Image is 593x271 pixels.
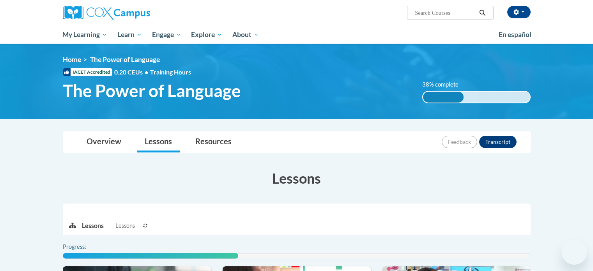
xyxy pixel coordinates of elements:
[63,243,108,251] label: Progress:
[62,30,107,39] span: My Learning
[137,132,180,152] a: Lessons
[499,30,531,39] span: En español
[479,136,517,148] button: Transcript
[562,240,587,265] iframe: Button to launch messaging window
[227,26,264,44] a: About
[507,6,531,18] button: Account Settings
[51,26,542,44] div: Main menu
[58,26,113,44] a: My Learning
[191,30,222,39] span: Explore
[112,26,147,44] a: Learn
[147,26,186,44] a: Engage
[145,68,148,76] span: •
[186,26,227,44] a: Explore
[494,27,536,43] a: En español
[82,221,104,230] p: Lessons
[442,136,477,148] button: Feedback
[150,68,191,76] span: Training Hours
[63,6,211,20] a: Cox Campus
[115,221,135,230] span: Lessons
[422,80,467,89] label: 38% complete
[90,55,160,64] span: The Power of Language
[476,8,488,18] button: Search
[63,168,531,188] h3: Lessons
[232,30,259,39] span: About
[79,132,129,152] a: Overview
[63,80,241,101] span: The Power of Language
[152,30,181,39] span: Engage
[114,68,150,76] span: 0.20 CEUs
[423,92,464,103] div: 38% complete
[63,6,150,20] img: Cox Campus
[63,68,112,76] span: IACET Accredited
[414,8,476,18] input: Search Courses
[188,132,239,152] a: Resources
[117,30,142,39] span: Learn
[63,55,81,64] a: Home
